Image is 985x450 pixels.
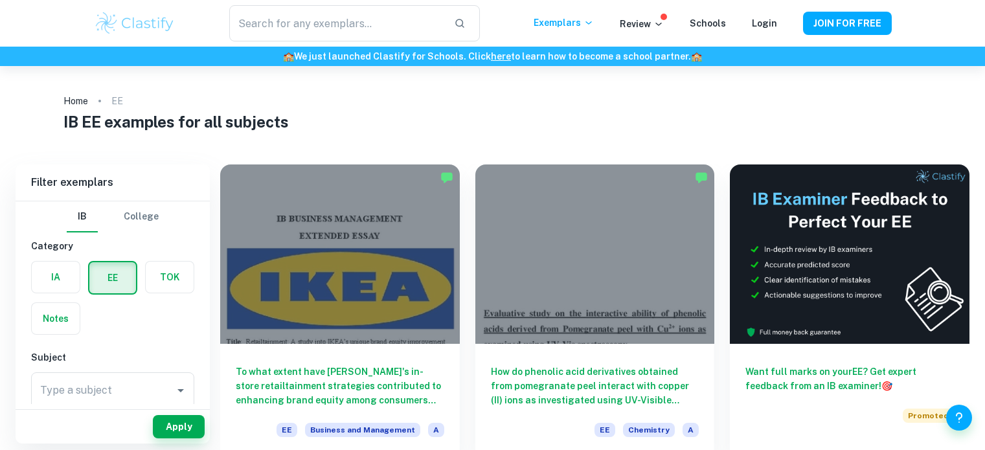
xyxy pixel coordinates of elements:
[691,51,702,62] span: 🏫
[94,10,176,36] img: Clastify logo
[730,164,969,344] img: Thumbnail
[594,423,615,437] span: EE
[31,350,194,365] h6: Subject
[111,94,123,108] p: EE
[683,423,699,437] span: A
[3,49,982,63] h6: We just launched Clastify for Schools. Click to learn how to become a school partner.
[491,51,511,62] a: here
[277,423,297,437] span: EE
[229,5,443,41] input: Search for any exemplars...
[32,262,80,293] button: IA
[32,303,80,334] button: Notes
[67,201,98,232] button: IB
[903,409,954,423] span: Promoted
[623,423,675,437] span: Chemistry
[31,239,194,253] h6: Category
[491,365,699,407] h6: How do phenolic acid derivatives obtained from pomegranate peel interact with copper (II) ions as...
[236,365,444,407] h6: To what extent have [PERSON_NAME]'s in-store retailtainment strategies contributed to enhancing b...
[745,365,954,393] h6: Want full marks on your EE ? Get expert feedback from an IB examiner!
[881,381,892,391] span: 🎯
[803,12,892,35] button: JOIN FOR FREE
[153,415,205,438] button: Apply
[16,164,210,201] h6: Filter exemplars
[67,201,159,232] div: Filter type choice
[305,423,420,437] span: Business and Management
[620,17,664,31] p: Review
[946,405,972,431] button: Help and Feedback
[440,171,453,184] img: Marked
[695,171,708,184] img: Marked
[534,16,594,30] p: Exemplars
[89,262,136,293] button: EE
[63,110,922,133] h1: IB EE examples for all subjects
[690,18,726,28] a: Schools
[428,423,444,437] span: A
[146,262,194,293] button: TOK
[283,51,294,62] span: 🏫
[172,381,190,399] button: Open
[124,201,159,232] button: College
[63,92,88,110] a: Home
[752,18,777,28] a: Login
